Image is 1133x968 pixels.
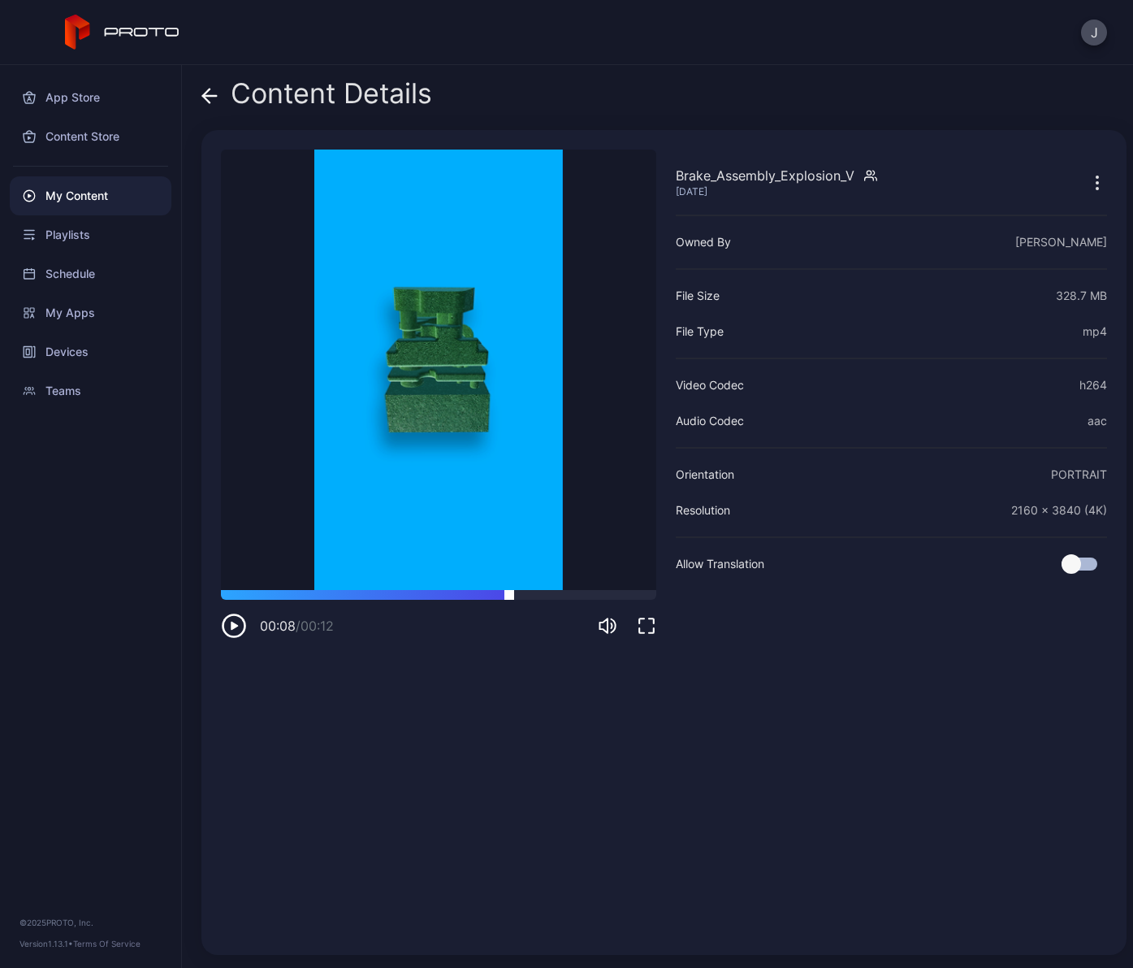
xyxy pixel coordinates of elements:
div: 2160 x 3840 (4K) [1011,501,1107,520]
button: J [1081,20,1107,46]
div: Allow Translation [676,554,764,574]
a: Playlists [10,215,171,254]
a: Devices [10,332,171,371]
span: Version 1.13.1 • [19,939,73,948]
div: Video Codec [676,375,744,395]
span: / 00:12 [296,618,334,634]
div: aac [1088,411,1107,431]
div: [PERSON_NAME] [1015,232,1107,252]
div: © 2025 PROTO, Inc. [19,916,162,929]
a: Content Store [10,117,171,156]
div: mp4 [1083,322,1107,341]
a: Schedule [10,254,171,293]
div: Resolution [676,501,730,520]
div: 00:08 [260,616,334,636]
a: Terms Of Service [73,939,141,948]
a: Teams [10,371,171,410]
div: Orientation [676,465,734,484]
a: My Apps [10,293,171,332]
div: Audio Codec [676,411,744,431]
div: Owned By [676,232,731,252]
div: Brake_Assembly_Explosion_V [676,166,854,185]
div: File Size [676,286,720,306]
div: 328.7 MB [1056,286,1107,306]
div: Content Details [201,78,432,117]
div: h264 [1079,375,1107,395]
a: App Store [10,78,171,117]
div: PORTRAIT [1051,465,1107,484]
a: My Content [10,176,171,215]
div: File Type [676,322,724,341]
div: [DATE] [676,185,854,198]
video: Sorry, your browser doesn‘t support embedded videos [221,150,656,590]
